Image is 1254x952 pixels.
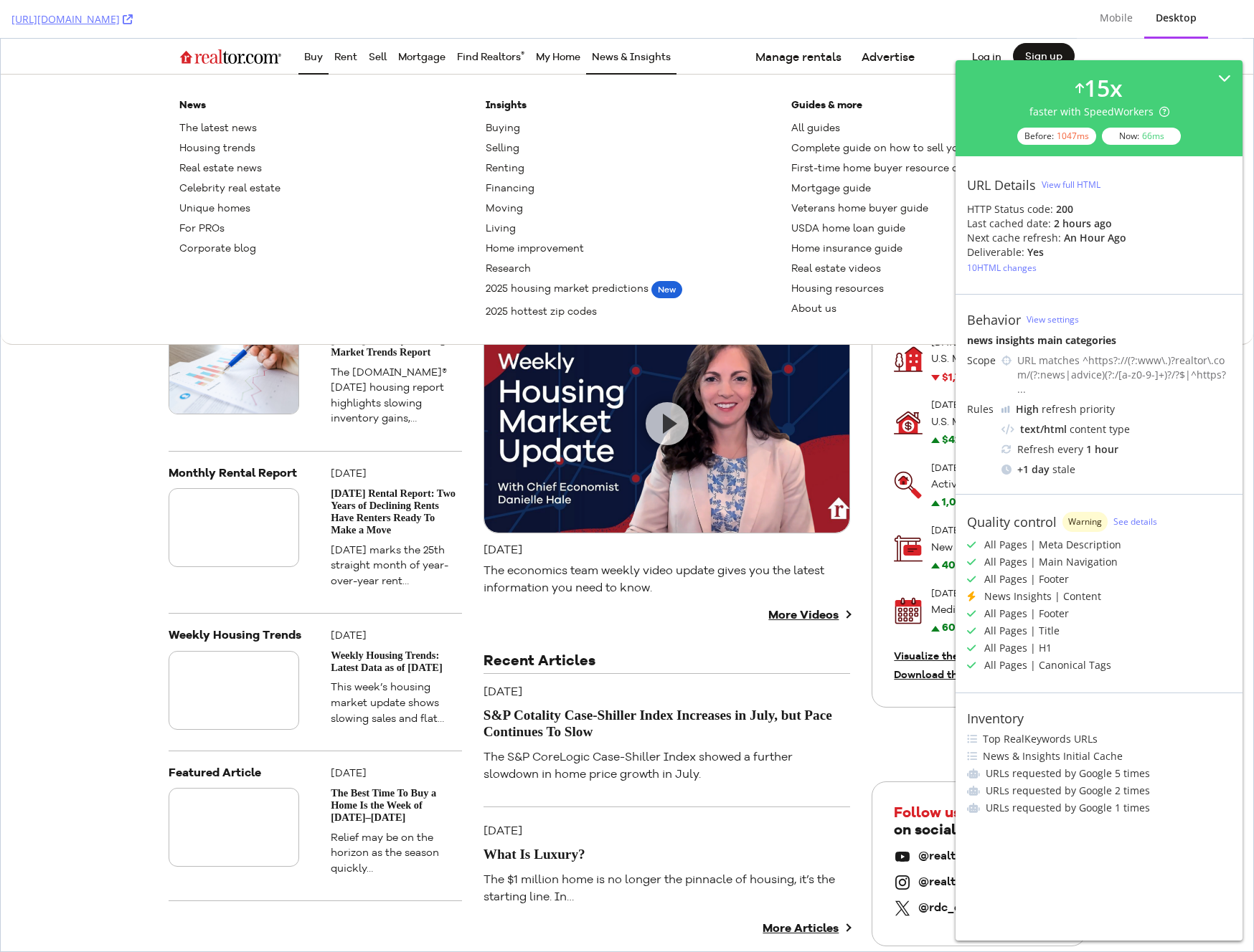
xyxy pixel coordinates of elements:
[1001,422,1231,437] div: content type
[179,203,255,216] a: Corporate blog
[483,613,850,635] h3: Recent Articles
[168,427,296,441] a: Monthly Rental Report
[893,765,1062,799] h3: on social media
[1056,202,1073,216] strong: 200
[330,611,442,634] a: Weekly Housing Trends: Latest Data as of [DATE]
[483,523,850,557] p: The economics team weekly video update gives you the latest information you need to know.
[893,861,1014,875] a: @rdc_economics
[967,231,1061,245] div: Next cache refresh:
[179,163,250,176] a: Unique homes
[930,563,1062,579] span: Median Days on Market
[485,163,522,176] a: Moving
[1156,11,1197,25] div: Desktop
[967,177,1036,193] div: URL Details
[483,808,585,823] a: What Is Luxury?
[330,727,461,743] div: [DATE]
[1017,382,1026,396] span: ...
[791,103,999,115] a: Complete guide on how to sell your home
[984,589,1101,604] div: News Insights | Content
[330,427,461,443] div: [DATE]
[485,123,524,135] a: Renting
[1016,402,1115,416] div: refresh priority
[330,641,461,687] p: This week’s housing market update shows slowing sales and flat…
[984,555,1118,569] div: All Pages | Main Navigation
[930,548,1062,561] span: [DATE]
[1020,422,1067,437] div: text/html
[1054,216,1112,231] div: 2 hours ago
[1024,12,1062,22] span: Sign up
[967,732,1231,746] li: Top RealKeywords URLs
[791,59,1074,73] div: Guides & more
[791,223,880,236] a: Real estate videos
[1042,173,1100,196] button: View full HTML
[930,501,1062,517] span: New Listings
[484,275,849,495] img: 250926 Realtor.com Economic Video Thumbnail
[485,203,583,216] a: Home improvement
[485,183,515,196] a: Living
[967,402,996,416] div: Rules
[930,359,1062,373] span: [DATE]
[1113,515,1157,528] a: See details
[330,295,445,319] a: [DATE] Monthly Housing Market Trends Report
[485,243,648,256] a: 2025 housing market predictions
[893,835,1038,849] a: @realtordotcomecon
[893,610,1062,626] a: Visualize the data
[791,143,870,156] a: Mortgage guide
[484,275,849,495] a: View Update
[930,519,1062,535] span: 402,268 (4.9% YoY)
[930,376,1062,391] span: U.S. Median Listing Price
[984,641,1052,655] div: All Pages | H1
[930,422,1062,436] span: [DATE]
[483,669,831,700] a: S&P Cotality Case-Shiller Index Increases in July, but Pace Continues To Slow
[967,766,1231,781] li: URLs requested by Google 5 times
[1017,462,1050,477] div: + 1 day
[1027,245,1044,260] div: Yes
[179,103,255,115] a: Housing trends
[967,784,1231,798] li: URLs requested by Google 2 times
[179,82,256,95] a: The latest news
[984,606,1069,621] div: All Pages | Footer
[168,589,301,603] a: Weekly Housing Trends
[791,163,928,176] a: Veterans home buyer guide
[1062,512,1108,532] div: warning label
[485,266,596,279] a: 2025 hottest zip codes
[791,263,836,276] a: About us
[483,502,850,519] div: [DATE]
[485,59,768,73] div: Insights
[1142,130,1164,142] div: 66 ms
[893,809,1011,824] a: @realtordotcom
[485,143,534,156] a: Financing
[483,832,850,866] p: The $1 million home is no longer the pinnacle of housing, it’s the starting line. In…
[1084,72,1123,105] div: 15 x
[984,658,1111,672] div: All Pages | Canonical Tags
[930,581,1062,597] span: 60 (13.2% YoY)
[791,243,883,256] a: Housing resources
[791,82,839,95] a: All guides
[179,59,462,73] div: News
[930,394,1062,409] span: $429,990 (0.0% YoY)
[1016,402,1039,416] div: High
[791,183,905,196] a: USDA home loan guide
[967,801,1231,815] li: URLs requested by Google 1 times
[984,624,1060,638] div: All Pages | Title
[984,538,1121,552] div: All Pages | Meta Description
[483,709,850,743] p: The S&P CoreLogic Case-Shiller Index showed a further slowdown in home price growth in July.
[967,333,1231,348] div: news insights main categories
[1029,105,1169,119] div: faster with SpeedWorkers
[179,11,280,24] img: realtor.com
[179,143,280,156] a: Celebrity real estate
[1068,518,1102,526] span: Warning
[861,5,914,31] a: Advertise
[967,262,1037,274] div: 10 HTML changes
[967,710,1024,726] div: Inventory
[967,353,996,368] div: Scope
[930,456,1062,472] span: 1,098,681 (20.9% YoY)
[330,589,461,605] div: [DATE]
[330,504,461,551] p: [DATE] marks the 25th straight month of year-over-year rent…
[930,331,1062,347] span: $1,713 (-2.2% YoY)
[762,880,849,898] a: More Articles
[967,260,1037,277] button: 10HTML changes
[967,749,1231,763] li: News & Insights Initial Cache
[1057,130,1089,142] div: 1047 ms
[791,123,984,135] a: First-time home buyer resource center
